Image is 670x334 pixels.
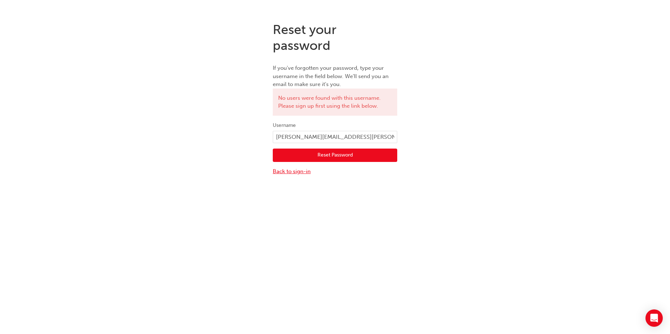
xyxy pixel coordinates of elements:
[273,131,397,143] input: Username
[273,89,397,116] div: No users were found with this username. Please sign up first using the link below.
[645,309,663,327] div: Open Intercom Messenger
[273,149,397,162] button: Reset Password
[273,167,397,176] a: Back to sign-in
[273,121,397,130] label: Username
[273,22,397,53] h1: Reset your password
[273,64,397,89] p: If you've forgotten your password, type your username in the field below. We'll send you an email...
